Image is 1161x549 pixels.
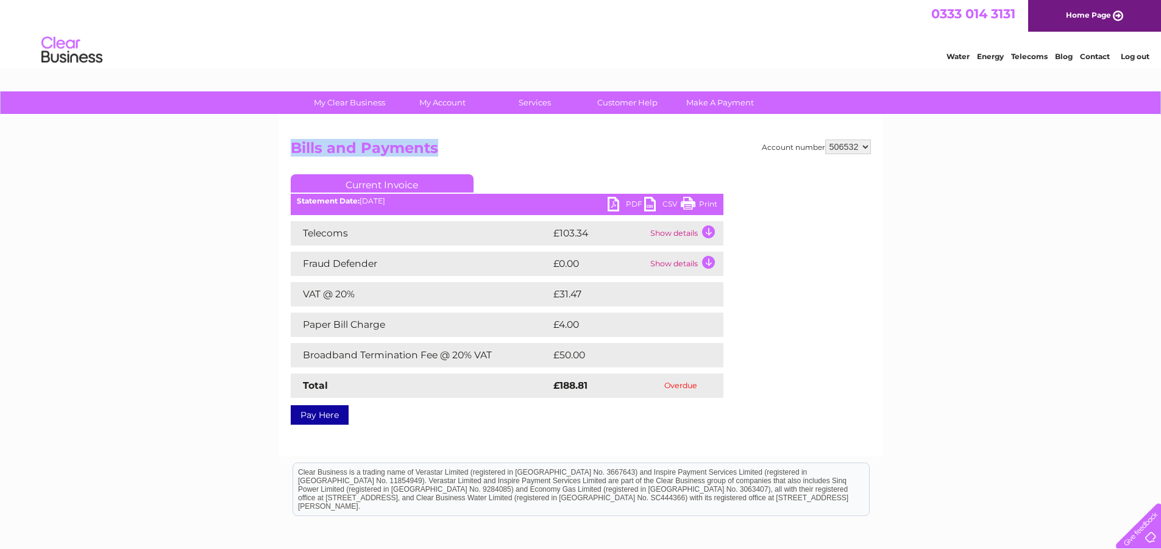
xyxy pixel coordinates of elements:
td: Show details [647,252,723,276]
a: Services [485,91,585,114]
strong: £188.81 [553,380,588,391]
a: Pay Here [291,405,349,425]
a: CSV [644,197,681,214]
td: Paper Bill Charge [291,313,550,337]
strong: Total [303,380,328,391]
div: [DATE] [291,197,723,205]
a: Water [946,52,970,61]
a: Blog [1055,52,1073,61]
a: Make A Payment [670,91,770,114]
td: £0.00 [550,252,647,276]
img: logo.png [41,32,103,69]
a: Print [681,197,717,214]
a: Log out [1121,52,1149,61]
td: £31.47 [550,282,697,306]
a: My Account [392,91,492,114]
div: Account number [762,140,871,154]
a: 0333 014 3131 [931,6,1015,21]
td: Telecoms [291,221,550,246]
h2: Bills and Payments [291,140,871,163]
a: Current Invoice [291,174,474,193]
td: Broadband Termination Fee @ 20% VAT [291,343,550,367]
a: Customer Help [577,91,678,114]
a: My Clear Business [299,91,400,114]
td: VAT @ 20% [291,282,550,306]
td: £50.00 [550,343,700,367]
a: Contact [1080,52,1110,61]
td: Show details [647,221,723,246]
b: Statement Date: [297,196,360,205]
td: £103.34 [550,221,647,246]
div: Clear Business is a trading name of Verastar Limited (registered in [GEOGRAPHIC_DATA] No. 3667643... [293,7,869,59]
a: PDF [608,197,644,214]
a: Telecoms [1011,52,1048,61]
td: Fraud Defender [291,252,550,276]
td: £4.00 [550,313,695,337]
td: Overdue [638,374,723,398]
a: Energy [977,52,1004,61]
